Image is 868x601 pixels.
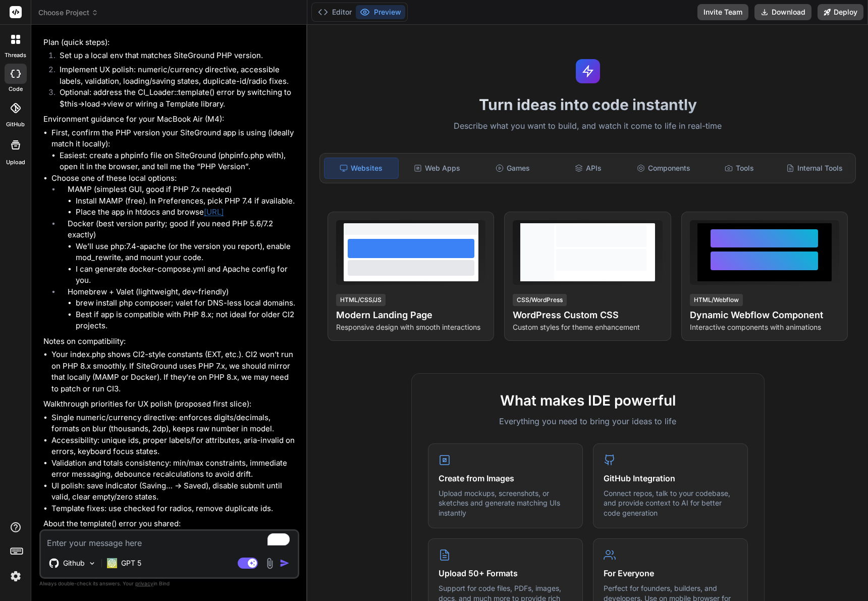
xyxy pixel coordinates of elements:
div: APIs [552,158,625,179]
span: Choose Project [38,8,98,18]
div: Games [476,158,550,179]
h2: What makes IDE powerful [428,390,748,411]
li: Single numeric/currency directive: enforces digits/decimals, formats on blur (thousands, 2dp), ke... [51,412,297,435]
li: Your index.php shows CI2-style constants (EXT, etc.). CI2 won’t run on PHP 8.x smoothly. If SiteG... [51,349,297,394]
div: Components [627,158,700,179]
li: Docker (best version parity; good if you need PHP 5.6/7.2 exactly) [60,218,297,286]
li: Validation and totals consistency: min/max constraints, immediate error messaging, debounce recal... [51,458,297,480]
div: CSS/WordPress [513,294,567,306]
li: I can generate docker-compose.yml and Apache config for you. [76,264,297,286]
img: settings [7,568,24,585]
img: icon [280,558,290,568]
p: Everything you need to bring your ideas to life [428,415,748,427]
p: Environment guidance for your MacBook Air (M4): [43,114,297,125]
h4: Create from Images [439,472,572,484]
li: Best if app is compatible with PHP 8.x; not ideal for older CI2 projects. [76,309,297,332]
button: Download [754,4,811,20]
p: GPT 5 [121,558,141,568]
p: Plan (quick steps): [43,37,297,48]
button: Preview [356,5,405,19]
p: Interactive components with animations [690,322,839,332]
li: We’ll use php:7.4-apache (or the version you report), enable mod_rewrite, and mount your code. [76,241,297,264]
li: Optional: address the CI_Loader::template() error by switching to $this->load->view or wiring a T... [51,87,297,110]
p: Describe what you want to build, and watch it come to life in real-time [313,120,862,133]
li: brew install php composer; valet for DNS-less local domains. [76,297,297,309]
textarea: To enrich screen reader interactions, please activate Accessibility in Grammarly extension settings [41,531,298,549]
label: code [9,85,23,93]
h4: GitHub Integration [604,472,737,484]
button: Invite Team [697,4,748,20]
div: Web Apps [401,158,474,179]
img: GPT 5 [107,558,117,568]
span: privacy [135,580,153,586]
li: UI polish: save indicator (Saving… -> Saved), disable submit until valid, clear empty/zero states. [51,480,297,503]
p: Custom styles for theme enhancement [513,322,662,332]
li: Template fixes: use checked for radios, remove duplicate ids. [51,503,297,515]
a: [URL] [204,207,224,217]
li: Accessibility: unique ids, proper labels/for attributes, aria-invalid on errors, keyboard focus s... [51,435,297,458]
button: Deploy [818,4,863,20]
img: attachment [264,558,276,569]
img: Pick Models [88,559,96,568]
button: Editor [314,5,356,19]
label: GitHub [6,120,25,129]
div: Internal Tools [778,158,851,179]
p: Github [63,558,85,568]
h4: Modern Landing Page [336,308,485,322]
p: About the template() error you shared: [43,518,297,530]
li: Implement UX polish: numeric/currency directive, accessible labels, validation, loading/saving st... [51,64,297,87]
label: threads [5,51,26,60]
li: Install MAMP (free). In Preferences, pick PHP 7.4 if available. [76,195,297,207]
div: HTML/CSS/JS [336,294,386,306]
h1: Turn ideas into code instantly [313,95,862,114]
p: Responsive design with smooth interactions [336,322,485,332]
div: Tools [702,158,776,179]
p: Connect repos, talk to your codebase, and provide context to AI for better code generation [604,488,737,518]
div: Websites [324,158,399,179]
h4: Upload 50+ Formats [439,567,572,579]
li: First, confirm the PHP version your SiteGround app is using (ideally match it locally): [51,127,297,173]
li: MAMP (simplest GUI, good if PHP 7.x needed) [60,184,297,218]
div: HTML/Webflow [690,294,743,306]
li: Place the app in htdocs and browse [76,207,297,218]
li: Set up a local env that matches SiteGround PHP version. [51,50,297,64]
h4: Dynamic Webflow Component [690,308,839,322]
li: Easiest: create a phpinfo file on SiteGround (phpinfo.php with ), open it in the browser, and tel... [60,150,297,173]
p: Upload mockups, screenshots, or sketches and generate matching UIs instantly [439,488,572,518]
p: Walkthrough priorities for UX polish (proposed first slice): [43,398,297,410]
h4: For Everyone [604,567,737,579]
h4: WordPress Custom CSS [513,308,662,322]
li: Choose one of these local options: [51,173,297,332]
li: Homebrew + Valet (lightweight, dev-friendly) [60,286,297,332]
p: Notes on compatibility: [43,336,297,347]
p: Always double-check its answers. Your in Bind [39,579,299,588]
label: Upload [6,158,25,167]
